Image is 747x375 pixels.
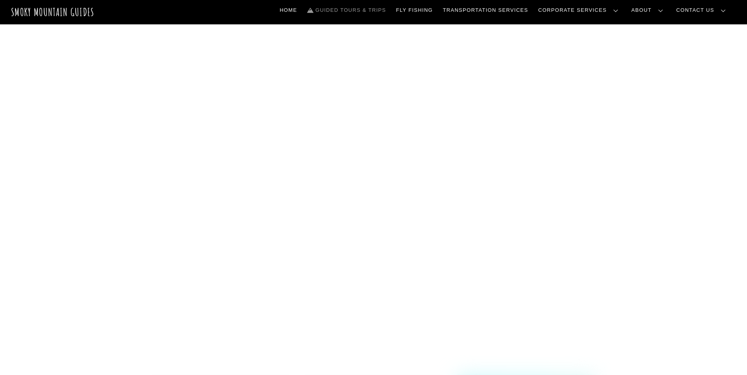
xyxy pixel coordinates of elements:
[440,2,531,18] a: Transportation Services
[628,2,669,18] a: About
[275,142,472,174] span: Guided Trips & Tours
[304,2,389,18] a: Guided Tours & Trips
[673,2,732,18] a: Contact Us
[11,6,95,18] a: Smoky Mountain Guides
[196,186,552,307] h1: The ONLY one-stop, full Service Guide Company for the Gatlinburg and [GEOGRAPHIC_DATA] side of th...
[535,2,625,18] a: Corporate Services
[276,2,300,18] a: Home
[393,2,436,18] a: Fly Fishing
